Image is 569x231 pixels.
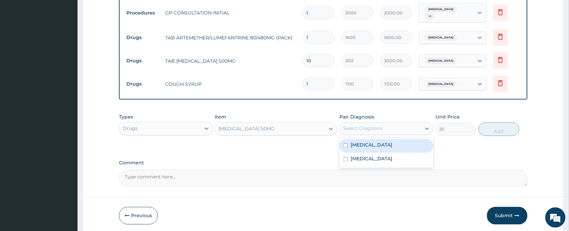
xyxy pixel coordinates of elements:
[123,55,162,67] td: Drugs
[162,6,299,20] td: GP CONSULTATION INITIAL
[123,7,162,19] td: Procedures
[339,114,374,121] label: Pair Diagnosis
[123,78,162,90] td: Drugs
[351,142,392,148] label: [MEDICAL_DATA]
[425,34,457,41] span: [MEDICAL_DATA]
[425,58,457,64] span: [MEDICAL_DATA]
[119,160,528,166] label: Comment
[162,31,299,44] td: TAB ARTEMETHER/LUMEFANTRINE 80/480MG (PACK)
[119,114,133,120] label: Types
[162,77,299,91] td: COUGH SYRUP
[35,38,113,46] div: Chat with us now
[119,207,158,225] button: Previous
[39,71,93,139] span: We're online!
[436,114,460,121] label: Unit Price
[343,125,383,132] div: Select Diagnosis
[425,81,457,88] span: [MEDICAL_DATA]
[123,125,138,132] div: Drugs
[219,126,275,132] div: [MEDICAL_DATA] 50MG
[479,123,519,136] button: Add
[351,156,392,162] label: [MEDICAL_DATA]
[3,157,128,180] textarea: Type your message and hit 'Enter'
[425,13,435,20] span: + 1
[425,6,457,13] span: [MEDICAL_DATA]
[12,34,27,51] img: d_794563401_company_1708531726252_794563401
[123,31,162,44] td: Drugs
[162,54,299,68] td: TAB [MEDICAL_DATA] 500MG
[215,114,227,121] label: Item
[487,207,528,225] button: Submit
[111,3,127,20] div: Minimize live chat window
